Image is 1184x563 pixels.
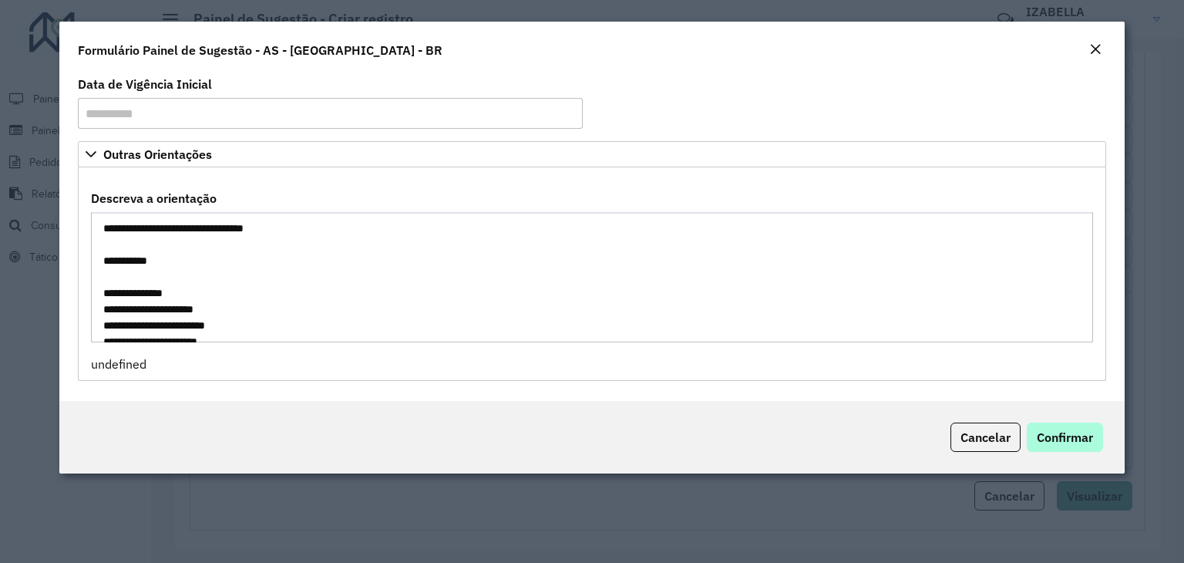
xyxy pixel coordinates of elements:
label: Descreva a orientação [91,189,217,207]
a: Outras Orientações [78,141,1106,167]
div: Outras Orientações [78,167,1106,381]
label: Data de Vigência Inicial [78,75,212,93]
button: Close [1085,40,1106,60]
em: Fechar [1089,43,1102,56]
span: Cancelar [960,430,1011,445]
span: undefined [91,356,146,372]
span: Outras Orientações [103,148,212,160]
button: Confirmar [1027,423,1103,452]
button: Cancelar [950,423,1021,452]
h4: Formulário Painel de Sugestão - AS - [GEOGRAPHIC_DATA] - BR [78,41,442,59]
span: Confirmar [1037,430,1093,445]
